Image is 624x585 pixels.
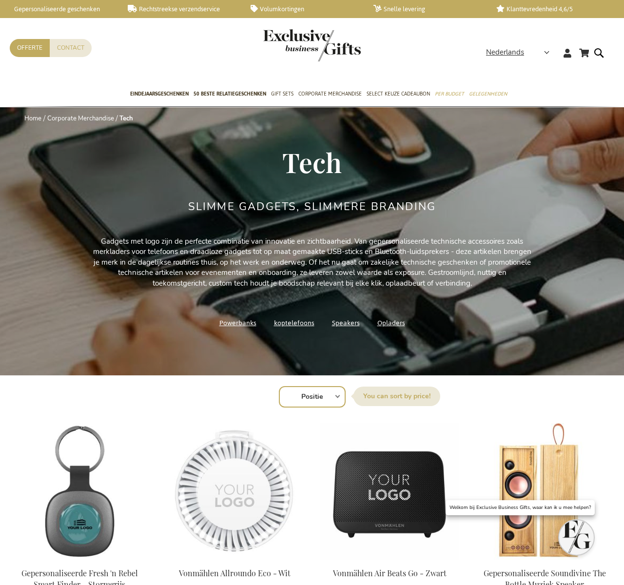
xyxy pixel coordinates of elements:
strong: Tech [119,114,133,123]
a: Home [24,114,41,123]
a: Gift Sets [271,82,293,107]
a: Klanttevredenheid 4,6/5 [496,5,604,13]
span: 50 beste relatiegeschenken [194,89,266,99]
a: Vonmahlen Air Beats GO [320,556,459,565]
span: Gift Sets [271,89,293,99]
a: store logo [263,29,312,61]
a: Eindejaarsgeschenken [130,82,189,107]
a: Personalised Fresh 'n Rebel Smart Finder - Storm Grey [10,556,149,565]
a: Rechtstreekse verzendservice [128,5,235,13]
img: Personalised Soundivine The Bottle Music Speaker [475,423,614,560]
a: 50 beste relatiegeschenken [194,82,266,107]
span: Select Keuze Cadeaubon [367,89,430,99]
img: Exclusive Business gifts logo [263,29,361,61]
span: Gelegenheden [469,89,507,99]
a: Per Budget [435,82,464,107]
img: allroundo® eco vonmahlen [165,423,304,560]
a: Gelegenheden [469,82,507,107]
a: Opladers [377,316,405,330]
label: Sorteer op [353,387,440,406]
img: Personalised Fresh 'n Rebel Smart Finder - Storm Grey [10,423,149,560]
a: Select Keuze Cadeaubon [367,82,430,107]
span: Per Budget [435,89,464,99]
a: Gepersonaliseerde geschenken [5,5,112,13]
a: Speakers [332,316,360,330]
span: Corporate Merchandise [298,89,362,99]
a: Vonmählen Allroundo Eco - Wit [179,568,291,578]
h2: Slimme gadgets, slimmere branding [188,201,436,213]
img: Vonmahlen Air Beats GO [320,423,459,560]
span: Eindejaarsgeschenken [130,89,189,99]
a: Volumkortingen [251,5,358,13]
p: Gadgets met logo zijn de perfecte combinatie van innovatie en zichtbaarheid. Van gepersonaliseerd... [93,236,531,289]
a: Corporate Merchandise [298,82,362,107]
a: Vonmählen Air Beats Go - Zwart [333,568,447,578]
a: Offerte [10,39,50,57]
a: Contact [50,39,92,57]
span: Tech [282,144,342,180]
a: Snelle levering [373,5,481,13]
a: allroundo® eco vonmahlen [165,556,304,565]
span: Nederlands [486,47,524,58]
a: Powerbanks [219,316,256,330]
a: Corporate Merchandise [47,114,114,123]
a: Personalised Soundivine The Bottle Music Speaker [475,556,614,565]
a: koptelefoons [274,316,314,330]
